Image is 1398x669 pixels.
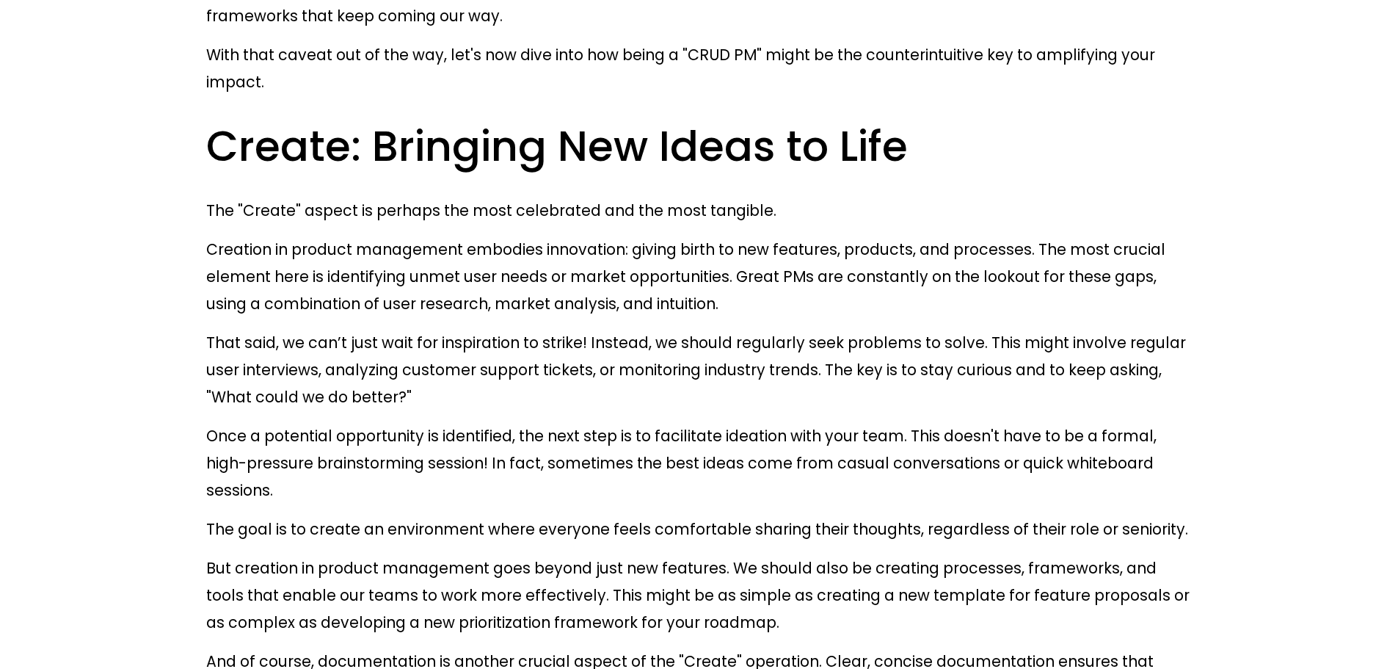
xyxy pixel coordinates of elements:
p: With that caveat out of the way, let's now dive into how being a "CRUD PM" might be the counterin... [206,41,1192,95]
p: Once a potential opportunity is identified, the next step is to facilitate ideation with your tea... [206,422,1192,504]
p: The "Create" aspect is perhaps the most celebrated and the most tangible. [206,197,1192,224]
h2: Create: Bringing New Ideas to Life [206,119,1192,173]
p: But creation in product management goes beyond just new features. We should also be creating proc... [206,554,1192,636]
p: Creation in product management embodies innovation: giving birth to new features, products, and p... [206,236,1192,317]
p: That said, we can’t just wait for inspiration to strike! Instead, we should regularly seek proble... [206,329,1192,411]
p: The goal is to create an environment where everyone feels comfortable sharing their thoughts, reg... [206,516,1192,543]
